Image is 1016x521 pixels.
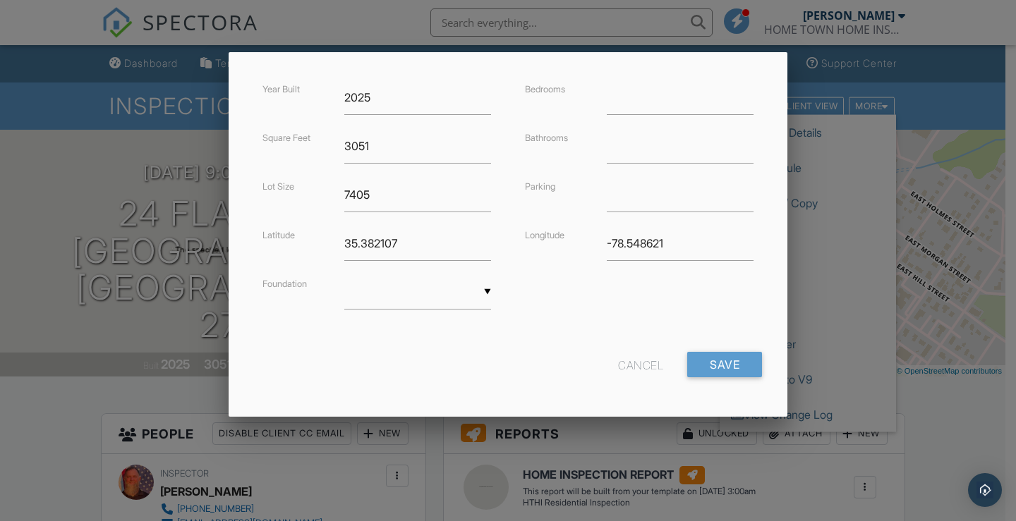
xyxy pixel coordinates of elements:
label: Bedrooms [525,84,565,94]
label: Foundation [262,278,307,289]
label: Year Built [262,84,300,94]
label: Square Feet [262,133,310,143]
input: Save [687,352,762,377]
label: Lot Size [262,181,294,192]
label: Bathrooms [525,133,568,143]
label: Longitude [525,230,564,240]
div: Open Intercom Messenger [968,473,1002,507]
div: Cancel [618,352,663,377]
label: Latitude [262,230,295,240]
label: Parking [525,181,555,192]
